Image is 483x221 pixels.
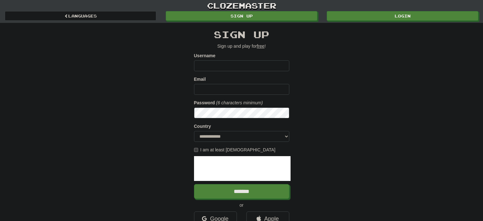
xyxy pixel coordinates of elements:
[216,100,263,105] em: (6 characters minimum)
[194,43,289,49] p: Sign up and play for !
[194,100,215,106] label: Password
[194,156,291,181] iframe: reCAPTCHA
[194,52,216,59] label: Username
[194,76,206,82] label: Email
[194,148,198,152] input: I am at least [DEMOGRAPHIC_DATA]
[257,44,265,49] u: free
[5,11,156,21] a: Languages
[194,147,276,153] label: I am at least [DEMOGRAPHIC_DATA]
[327,11,478,21] a: Login
[194,123,211,129] label: Country
[194,29,289,40] h2: Sign up
[194,202,289,208] p: or
[166,11,317,21] a: Sign up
